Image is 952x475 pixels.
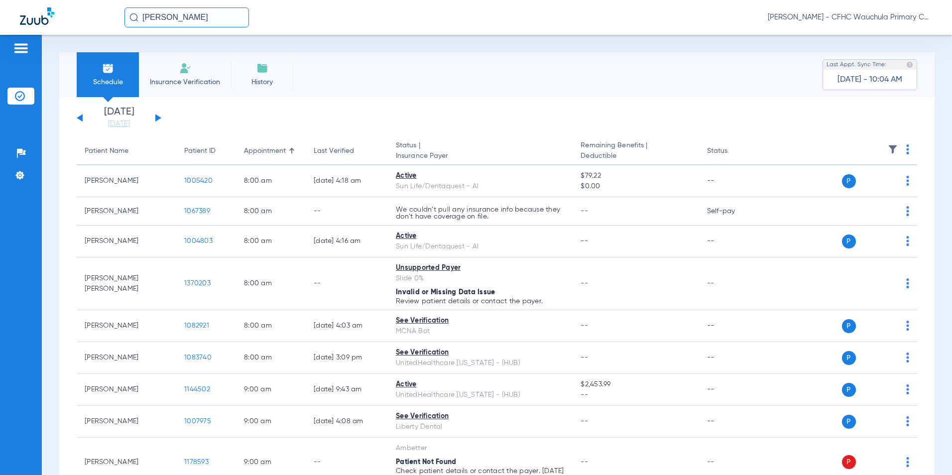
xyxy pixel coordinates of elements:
span: 1370203 [184,280,211,287]
span: P [842,383,856,397]
span: $0.00 [581,181,691,192]
span: P [842,351,856,365]
div: UnitedHealthcare [US_STATE] - (HUB) [396,390,565,400]
p: We couldn’t pull any insurance info because they don’t have coverage on file. [396,206,565,220]
td: 8:00 AM [236,310,306,342]
div: Slide 0% [396,273,565,284]
td: -- [699,342,766,374]
span: -- [581,322,588,329]
span: Patient Not Found [396,459,456,466]
td: [PERSON_NAME] [77,197,176,226]
div: MCNA Bot [396,326,565,337]
span: [PERSON_NAME] - CFHC Wauchula Primary Care Dental [768,12,932,22]
td: [DATE] 4:08 AM [306,406,388,438]
span: Last Appt. Sync Time: [827,60,886,70]
span: P [842,174,856,188]
td: [PERSON_NAME] [PERSON_NAME] [77,257,176,310]
div: Liberty Dental [396,422,565,432]
td: 8:00 AM [236,257,306,310]
td: [DATE] 4:16 AM [306,226,388,257]
div: Active [396,171,565,181]
td: 8:00 AM [236,226,306,257]
td: -- [699,257,766,310]
div: Patient ID [184,146,216,156]
div: Appointment [244,146,298,156]
div: Unsupported Payer [396,263,565,273]
span: P [842,455,856,469]
div: Chat Widget [902,427,952,475]
td: 8:00 AM [236,165,306,197]
span: Insurance Verification [146,77,224,87]
span: [DATE] - 10:04 AM [837,75,902,85]
li: [DATE] [89,107,149,129]
td: [PERSON_NAME] [77,226,176,257]
input: Search for patients [124,7,249,27]
img: hamburger-icon [13,42,29,54]
img: group-dot-blue.svg [906,416,909,426]
div: Active [396,379,565,390]
span: -- [581,390,691,400]
span: 1005420 [184,177,213,184]
td: -- [306,257,388,310]
span: 1004803 [184,237,213,244]
img: Search Icon [129,13,138,22]
img: group-dot-blue.svg [906,384,909,394]
span: 1067389 [184,208,210,215]
td: -- [699,406,766,438]
img: group-dot-blue.svg [906,144,909,154]
span: -- [581,237,588,244]
td: [DATE] 9:43 AM [306,374,388,406]
span: History [238,77,286,87]
td: [PERSON_NAME] [77,342,176,374]
img: last sync help info [906,61,913,68]
span: P [842,319,856,333]
span: 1083740 [184,354,212,361]
td: -- [699,226,766,257]
div: Sun Life/Dentaquest - AI [396,241,565,252]
span: Schedule [84,77,131,87]
td: 8:00 AM [236,197,306,226]
div: Patient Name [85,146,168,156]
div: See Verification [396,348,565,358]
div: Appointment [244,146,286,156]
td: Self-pay [699,197,766,226]
img: group-dot-blue.svg [906,236,909,246]
td: [PERSON_NAME] [77,374,176,406]
td: -- [699,310,766,342]
div: Last Verified [314,146,380,156]
img: group-dot-blue.svg [906,278,909,288]
span: -- [581,354,588,361]
div: Active [396,231,565,241]
div: Ambetter [396,443,565,454]
td: [DATE] 3:09 PM [306,342,388,374]
img: Schedule [102,62,114,74]
span: 1007975 [184,418,211,425]
img: History [256,62,268,74]
div: Patient ID [184,146,228,156]
div: See Verification [396,411,565,422]
div: Last Verified [314,146,354,156]
td: -- [306,197,388,226]
span: $2,453.99 [581,379,691,390]
img: group-dot-blue.svg [906,353,909,362]
span: P [842,415,856,429]
td: [DATE] 4:03 AM [306,310,388,342]
th: Status | [388,137,573,165]
span: Insurance Payer [396,151,565,161]
span: Invalid or Missing Data Issue [396,289,495,296]
span: $79.22 [581,171,691,181]
td: [DATE] 4:18 AM [306,165,388,197]
span: P [842,235,856,248]
div: UnitedHealthcare [US_STATE] - (HUB) [396,358,565,368]
img: group-dot-blue.svg [906,321,909,331]
a: [DATE] [89,119,149,129]
td: [PERSON_NAME] [77,310,176,342]
span: 1082921 [184,322,209,329]
p: Review patient details or contact the payer. [396,298,565,305]
span: -- [581,280,588,287]
img: Zuub Logo [20,7,54,25]
td: 9:00 AM [236,374,306,406]
td: 9:00 AM [236,406,306,438]
td: -- [699,165,766,197]
span: 1178593 [184,459,209,466]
